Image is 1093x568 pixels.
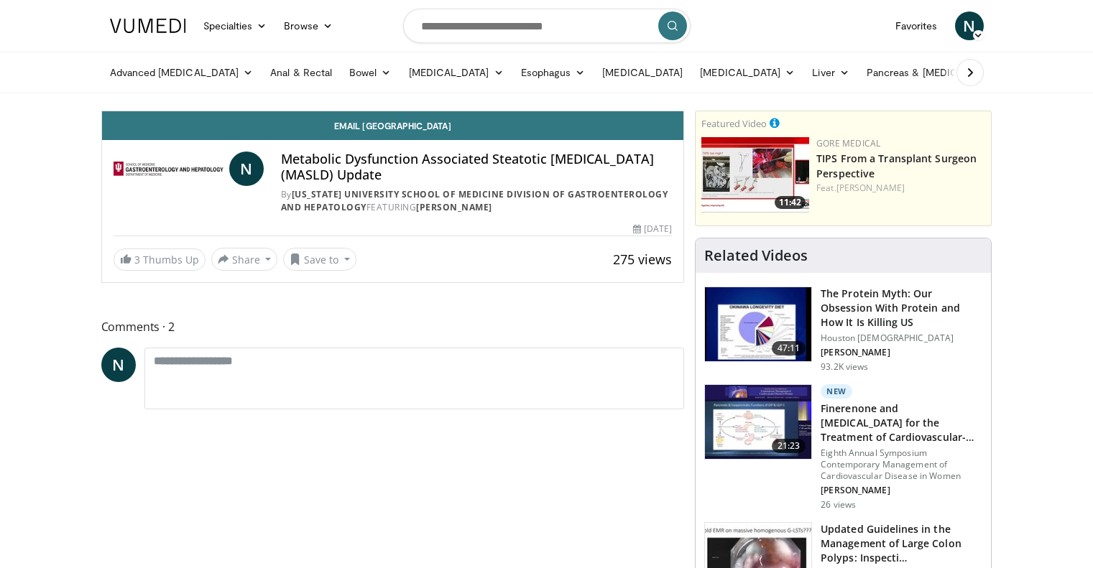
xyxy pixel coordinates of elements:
[816,152,977,180] a: TIPS From a Transplant Surgeon Perspective
[110,19,186,33] img: VuMedi Logo
[594,58,691,87] a: [MEDICAL_DATA]
[281,152,672,182] h4: Metabolic Dysfunction Associated Steatotic [MEDICAL_DATA] (MASLD) Update
[691,58,803,87] a: [MEDICAL_DATA]
[633,223,672,236] div: [DATE]
[705,287,811,362] img: b7b8b05e-5021-418b-a89a-60a270e7cf82.150x105_q85_crop-smart_upscale.jpg
[701,137,809,213] a: 11:42
[821,485,982,496] p: [PERSON_NAME]
[403,9,691,43] input: Search topics, interventions
[283,248,356,271] button: Save to
[281,188,668,213] a: [US_STATE] University School of Medicine Division of Gastroenterology and Hepatology
[887,11,946,40] a: Favorites
[836,182,905,194] a: [PERSON_NAME]
[803,58,857,87] a: Liver
[816,182,985,195] div: Feat.
[701,137,809,213] img: 4003d3dc-4d84-4588-a4af-bb6b84f49ae6.150x105_q85_crop-smart_upscale.jpg
[101,58,262,87] a: Advanced [MEDICAL_DATA]
[262,58,341,87] a: Anal & Rectal
[816,137,880,149] a: Gore Medical
[102,111,684,140] a: Email [GEOGRAPHIC_DATA]
[114,248,206,271] a: 3 Thumbs Up
[821,447,982,482] p: Eighth Annual Symposium Contemporary Management of Cardiovascular Disease in Women
[101,317,685,336] span: Comments 2
[613,251,672,268] span: 275 views
[858,58,1026,87] a: Pancreas & [MEDICAL_DATA]
[134,253,140,266] span: 3
[101,348,136,382] a: N
[821,361,868,373] p: 93.2K views
[821,522,982,565] h3: Updated Guidelines in the Management of Large Colon Polyps: Inspecti…
[955,11,984,40] a: N
[775,196,806,209] span: 11:42
[821,347,982,358] p: [PERSON_NAME]
[821,384,852,399] p: New
[275,11,341,40] a: Browse
[772,439,806,453] span: 21:23
[821,499,856,511] p: 26 views
[400,58,512,87] a: [MEDICAL_DATA]
[341,58,400,87] a: Bowel
[512,58,594,87] a: Esophagus
[229,152,264,186] a: N
[281,188,672,214] div: By FEATURING
[821,401,982,444] h3: Finerenone and [MEDICAL_DATA] for the Treatment of Cardiovascular-Kidne…
[114,152,223,186] img: Indiana University School of Medicine Division of Gastroenterology and Hepatology
[821,287,982,330] h3: The Protein Myth: Our Obsession With Protein and How It Is Killing US
[704,247,808,264] h4: Related Videos
[772,341,806,355] span: 47:11
[701,117,767,130] small: Featured Video
[211,248,278,271] button: Share
[704,287,982,373] a: 47:11 The Protein Myth: Our Obsession With Protein and How It Is Killing US Houston [DEMOGRAPHIC_...
[416,201,492,213] a: [PERSON_NAME]
[705,385,811,460] img: c30dcc82-963c-4dc3-95a6-1208e3cc9654.150x105_q85_crop-smart_upscale.jpg
[195,11,276,40] a: Specialties
[704,384,982,511] a: 21:23 New Finerenone and [MEDICAL_DATA] for the Treatment of Cardiovascular-Kidne… Eighth Annual ...
[821,332,982,344] p: Houston [DEMOGRAPHIC_DATA]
